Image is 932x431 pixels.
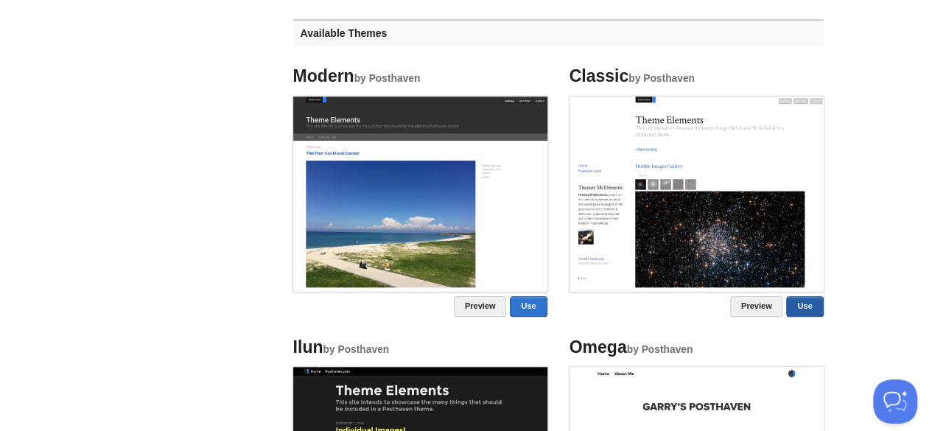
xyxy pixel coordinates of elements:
h3: Available Themes [293,19,824,46]
img: Screenshot [570,97,824,287]
a: Preview [730,296,783,317]
a: Preview [454,296,507,317]
a: Use [786,296,823,317]
a: Use [510,296,547,317]
small: by Posthaven [626,344,693,355]
h4: Ilun [293,338,547,357]
small: by Posthaven [628,73,695,84]
h4: Omega [570,338,824,357]
h4: Classic [570,67,824,85]
img: Screenshot [293,97,547,287]
h4: Modern [293,67,547,85]
small: by Posthaven [323,344,389,355]
iframe: Help Scout Beacon - Open [873,379,917,424]
small: by Posthaven [354,73,421,84]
